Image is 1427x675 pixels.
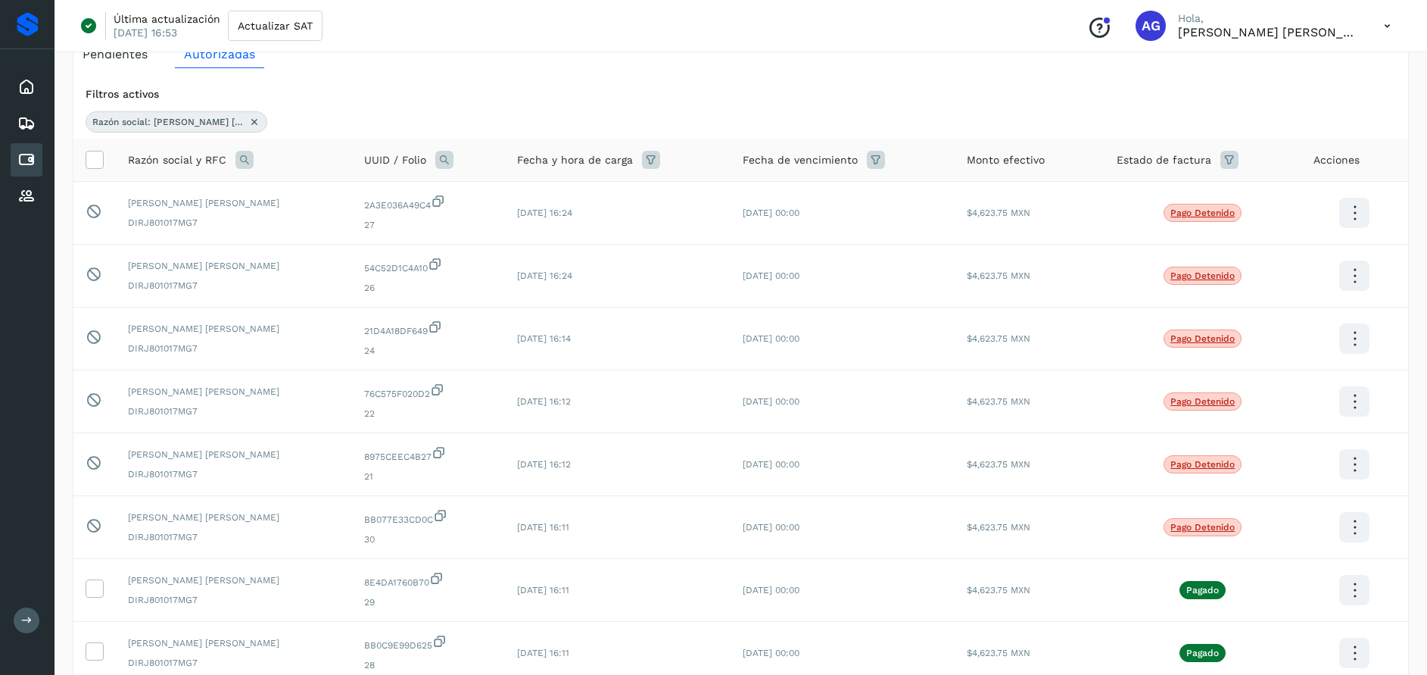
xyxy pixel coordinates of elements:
[364,383,493,401] span: 76C575F020D2
[364,344,493,358] span: 24
[517,333,571,344] span: [DATE] 16:14
[128,448,340,461] span: [PERSON_NAME] [PERSON_NAME]
[967,208,1030,218] span: $4,623.75 MXN
[1170,333,1235,344] p: Pago detenido
[128,467,340,481] span: DIRJ801017MG7
[128,259,340,273] span: [PERSON_NAME] [PERSON_NAME]
[128,656,340,670] span: DIRJ801017MG7
[743,270,799,281] span: [DATE] 00:00
[517,459,571,470] span: [DATE] 16:12
[364,595,493,609] span: 29
[128,196,340,210] span: [PERSON_NAME] [PERSON_NAME]
[743,648,799,658] span: [DATE] 00:00
[128,573,340,587] span: [PERSON_NAME] [PERSON_NAME]
[743,333,799,344] span: [DATE] 00:00
[364,508,493,527] span: BB077E33CD0C
[517,152,633,168] span: Fecha y hora de carga
[1186,585,1219,595] p: Pagado
[1178,12,1360,25] p: Hola,
[967,333,1030,344] span: $4,623.75 MXN
[1170,459,1235,470] p: Pago detenido
[1313,152,1360,168] span: Acciones
[517,396,571,407] span: [DATE] 16:12
[364,281,493,295] span: 26
[1178,25,1360,39] p: Abigail Gonzalez Leon
[967,396,1030,407] span: $4,623.75 MXN
[238,20,313,31] span: Actualizar SAT
[967,459,1030,470] span: $4,623.75 MXN
[967,152,1045,168] span: Monto efectivo
[114,26,177,39] p: [DATE] 16:53
[743,208,799,218] span: [DATE] 00:00
[743,396,799,407] span: [DATE] 00:00
[128,322,340,336] span: [PERSON_NAME] [PERSON_NAME]
[364,445,493,464] span: 8975CEEC4B27
[86,86,1396,102] div: Filtros activos
[86,111,267,133] div: Razón social: JOHANNA LIZETH DIAZ RUIZ
[364,320,493,338] span: 21D4A18DF649
[743,522,799,533] span: [DATE] 00:00
[743,459,799,470] span: [DATE] 00:00
[364,257,493,275] span: 54C52D1C4A10
[1170,208,1235,218] p: Pago detenido
[1170,522,1235,533] p: Pago detenido
[1170,270,1235,281] p: Pago detenido
[128,152,226,168] span: Razón social y RFC
[517,648,569,658] span: [DATE] 16:11
[11,107,42,140] div: Embarques
[184,47,255,61] span: Autorizadas
[128,636,340,650] span: [PERSON_NAME] [PERSON_NAME]
[364,152,426,168] span: UUID / Folio
[11,70,42,104] div: Inicio
[967,585,1030,595] span: $4,623.75 MXN
[364,194,493,212] span: 2A3E036A49C4
[92,115,244,129] span: Razón social: [PERSON_NAME] [PERSON_NAME]
[967,522,1030,533] span: $4,623.75 MXN
[128,279,340,292] span: DIRJ801017MG7
[967,270,1030,281] span: $4,623.75 MXN
[228,11,322,41] button: Actualizar SAT
[128,405,340,418] span: DIRJ801017MG7
[364,658,493,672] span: 28
[11,143,42,177] div: Cuentas por pagar
[83,47,148,61] span: Pendientes
[128,342,340,355] span: DIRJ801017MG7
[364,407,493,420] span: 22
[128,593,340,607] span: DIRJ801017MG7
[517,270,572,281] span: [DATE] 16:24
[1170,396,1235,407] p: Pago detenido
[364,533,493,546] span: 30
[1117,152,1211,168] span: Estado de factura
[1186,648,1219,658] p: Pagado
[11,180,42,213] div: Proveedores
[128,530,340,544] span: DIRJ801017MG7
[743,152,858,168] span: Fecha de vencimiento
[128,216,340,230] span: DIRJ801017MG7
[364,218,493,232] span: 27
[364,634,493,652] span: BB0C9E99D625
[517,522,569,533] span: [DATE] 16:11
[128,385,340,398] span: [PERSON_NAME] [PERSON_NAME]
[517,585,569,595] span: [DATE] 16:11
[517,208,572,218] span: [DATE] 16:24
[114,12,220,26] p: Última actualización
[364,470,493,483] span: 21
[967,648,1030,658] span: $4,623.75 MXN
[743,585,799,595] span: [DATE] 00:00
[364,571,493,589] span: 8E4DA1760B70
[128,511,340,524] span: [PERSON_NAME] [PERSON_NAME]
